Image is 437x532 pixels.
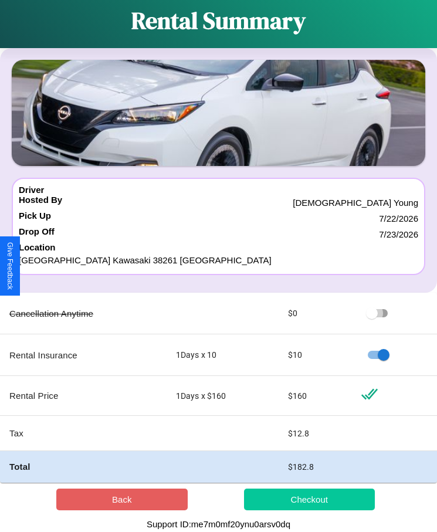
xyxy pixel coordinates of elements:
div: Give Feedback [6,242,14,290]
td: $ 182.8 [279,451,352,483]
td: $ 160 [279,376,352,416]
td: $ 0 [279,293,352,334]
p: Tax [9,425,157,441]
td: $ 12.8 [279,416,352,451]
p: Rental Price [9,388,157,404]
p: 7 / 22 / 2026 [379,211,418,226]
h1: Rental Summary [131,5,306,36]
p: 7 / 23 / 2026 [379,226,418,242]
h4: Pick Up [19,211,51,226]
p: Rental Insurance [9,347,157,363]
p: Support ID: me7m0mf20ynu0arsv0dq [147,516,290,532]
h4: Driver [19,185,44,195]
h4: Location [19,242,418,252]
h4: Total [9,460,157,473]
p: [GEOGRAPHIC_DATA] Kawasaki 38261 [GEOGRAPHIC_DATA] [19,252,418,268]
p: Cancellation Anytime [9,306,157,321]
td: 1 Days x 10 [167,334,279,376]
button: Back [56,489,188,510]
td: $ 10 [279,334,352,376]
button: Checkout [244,489,375,510]
h4: Drop Off [19,226,55,242]
p: [DEMOGRAPHIC_DATA] Young [293,195,418,211]
td: 1 Days x $ 160 [167,376,279,416]
h4: Hosted By [19,195,62,211]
